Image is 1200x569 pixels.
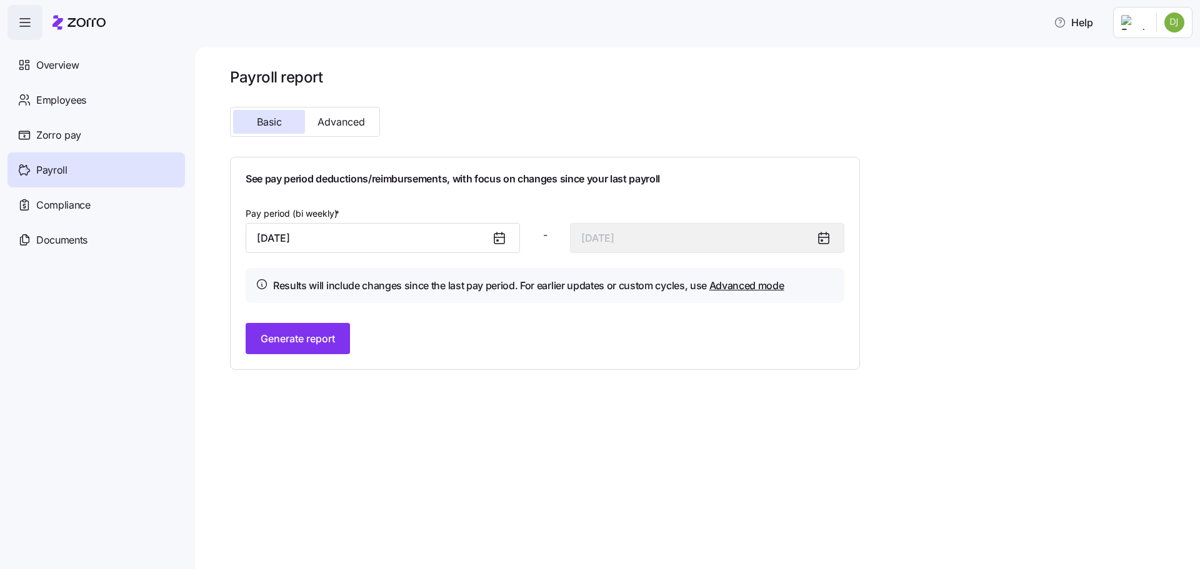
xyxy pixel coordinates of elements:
a: Employees [7,82,185,117]
h1: See pay period deductions/reimbursements, with focus on changes since your last payroll [246,172,844,186]
h1: Payroll report [230,67,860,87]
a: Payroll [7,152,185,187]
a: Zorro pay [7,117,185,152]
span: Employees [36,92,86,108]
input: Start date [246,223,520,253]
h4: Results will include changes since the last pay period. For earlier updates or custom cycles, use [273,278,784,294]
a: Overview [7,47,185,82]
img: ebbf617f566908890dfd872f8ec40b3c [1164,12,1184,32]
span: Compliance [36,197,91,213]
span: Generate report [261,331,335,346]
a: Documents [7,222,185,257]
a: Compliance [7,187,185,222]
a: Advanced mode [709,279,784,292]
span: Payroll [36,162,67,178]
span: Help [1054,15,1093,30]
span: Basic [257,117,282,127]
button: Help [1044,10,1103,35]
input: End date [570,223,844,253]
img: Employer logo [1121,15,1146,30]
span: - [543,227,547,243]
span: Overview [36,57,79,73]
button: Generate report [246,323,350,354]
span: Advanced [317,117,365,127]
span: Zorro pay [36,127,81,143]
label: Pay period (bi weekly) [246,207,342,220]
span: Documents [36,232,87,248]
